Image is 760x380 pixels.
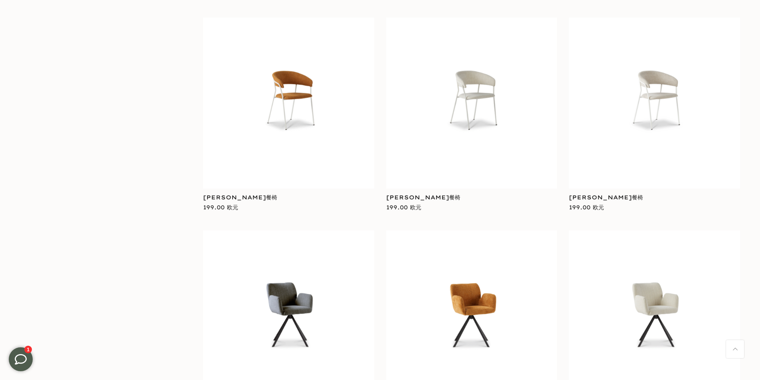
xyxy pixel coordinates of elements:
[386,194,460,201] a: [PERSON_NAME]餐椅
[1,339,41,379] iframe: 切换框架
[386,204,421,211] font: 199.00 欧元
[569,194,643,201] a: [PERSON_NAME]餐椅
[203,204,238,211] font: 199.00 欧元
[569,204,604,211] font: 199.00 欧元
[726,340,744,358] a: 返回顶部
[203,194,277,201] a: [PERSON_NAME]餐椅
